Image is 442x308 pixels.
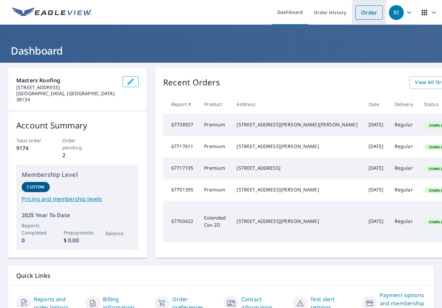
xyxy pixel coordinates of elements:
p: 9174 [16,144,47,152]
td: Regular [389,201,419,242]
td: Regular [389,136,419,158]
td: [DATE] [363,179,389,201]
div: [STREET_ADDRESS][PERSON_NAME] [237,186,357,193]
p: $ 0.00 [64,236,92,244]
td: 67717611 [163,136,199,158]
div: [STREET_ADDRESS][PERSON_NAME][PERSON_NAME] [237,121,357,128]
p: 2 [62,151,93,159]
td: Regular [389,158,419,179]
p: [STREET_ADDRESS] [16,84,117,90]
p: 2025 Year To Date [22,211,133,219]
div: [STREET_ADDRESS][PERSON_NAME] [237,218,357,225]
td: 67701395 [163,179,199,201]
p: Custom [27,184,44,190]
p: Recent Orders [163,76,220,89]
p: Account Summary [16,119,139,131]
h1: Dashboard [8,44,434,58]
p: Total order [16,137,47,144]
td: Regular [389,114,419,136]
td: 67700422 [163,201,199,242]
p: Prepayments [64,229,92,236]
div: RI [389,5,404,20]
p: Balance [106,230,134,237]
div: [STREET_ADDRESS][PERSON_NAME] [237,143,357,150]
p: Order pending [62,137,93,151]
p: Masters Roofing [16,76,117,84]
td: [DATE] [363,136,389,158]
a: Order [355,5,383,20]
td: Premium [199,158,231,179]
a: Pricing and membership levels [22,195,133,203]
td: [DATE] [363,158,389,179]
td: Premium [199,179,231,201]
p: [GEOGRAPHIC_DATA], [GEOGRAPHIC_DATA] 38134 [16,90,117,103]
td: 67738927 [163,114,199,136]
img: EV Logo [12,7,92,18]
td: Premium [199,136,231,158]
p: Membership Level [22,170,133,179]
p: Reports Completed [22,222,50,236]
th: Report # [163,94,199,114]
td: Regular [389,179,419,201]
td: 67717195 [163,158,199,179]
th: Product [199,94,231,114]
td: Premium [199,114,231,136]
td: Extended Cov 2D [199,201,231,242]
p: Quick Links [16,271,426,280]
th: Address [231,94,363,114]
td: [DATE] [363,114,389,136]
p: 0 [22,236,50,244]
div: [STREET_ADDRESS] [237,165,357,171]
th: Date [363,94,389,114]
th: Delivery [389,94,419,114]
td: [DATE] [363,201,389,242]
